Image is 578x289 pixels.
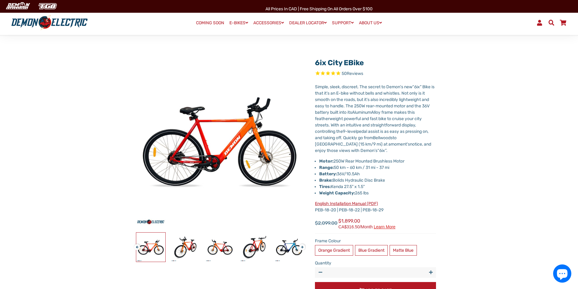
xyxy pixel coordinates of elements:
strong: Weight Capacity: [319,190,355,196]
strong: Battery: [319,171,337,176]
strong: Brake: [319,178,333,183]
li: Kenda 27.5" x 1.5" [319,183,436,190]
inbox-online-store-chat: Shopify online store chat [551,264,573,284]
span: Aluminum [352,110,371,115]
span: 6ix [379,148,385,153]
strong: Range: [319,165,334,170]
a: English Installation Manual (PDF) [315,201,378,206]
img: 6ix City eBike - Demon Electric [171,233,200,262]
span: pedal assist is as easy as pressing on, and taking off. Quickly go from [315,129,428,140]
span: s an E-bike without bells and whistles. Not only is it smooth on the roads, but it [315,91,425,102]
a: 6ix City eBike [315,59,364,67]
span: moment's [391,142,410,147]
span: s also incredibly lightweight and easy to handle. The 250W rear-mounted motor and the 36V battery... [315,97,430,115]
label: Frame Colour [315,238,436,244]
img: 6ix City eBike - Demon Electric [205,233,235,262]
label: Quantity [315,260,436,266]
span: Alloy frame makes this featherweight powerful and fast bike to cruise your city streets. With an ... [315,110,422,134]
label: Blue Gradient [355,245,388,256]
p: PEB-18-20 | PEB-18-22 | PEB-18-29 [315,200,436,213]
a: SUPPORT [330,18,356,27]
img: TGB Canada [35,1,60,11]
span: Simple, sleek, discreet. The secret to Demon's new [315,84,412,89]
span: 6ix" Bike is that it [315,84,434,96]
span: $1,899.00 [338,217,395,229]
a: DEALER LOCATOR [287,18,329,27]
span: . [386,148,387,153]
li: 50 km – 60 km / 31 mi - 37 mi [319,164,436,171]
span: Rated 4.8 out of 5 stars 50 reviews [315,70,436,77]
span: to [GEOGRAPHIC_DATA] (15 km/9 mi) at a [315,135,397,147]
button: Next [299,241,303,248]
a: E-BIKES [227,18,250,27]
img: 6ix City eBike - Demon Electric [275,233,304,262]
label: Orange Gradient [315,245,353,256]
a: ABOUT US [357,18,384,27]
span: 50 reviews [342,71,363,76]
img: Demon Electric logo [9,15,90,31]
span: s [375,148,377,153]
img: Demon Electric [3,1,32,11]
img: 6ix City eBike - Demon Electric [136,233,165,262]
span: ” [385,148,386,153]
input: quantity [315,267,436,278]
span: “ [377,148,379,153]
strong: Motor: [319,159,333,164]
a: ACCESSORIES [251,18,286,27]
li: 250W Rear Mounted Brushless Motor [319,158,436,164]
li: 265 lbs [319,190,436,196]
strong: Tires: [319,184,331,189]
span: All Prices in CAD | Free shipping on all orders over $100 [265,6,373,12]
label: Matte Blue [390,245,417,256]
img: 6ix City eBike - Demon Electric [240,233,269,262]
button: Previous [134,241,138,248]
button: Increase item quantity by one [425,267,436,278]
span: ’ [367,97,367,102]
span: ’ [374,148,375,153]
span: ’ [326,91,327,96]
li: 36V/10.5Ah [319,171,436,177]
span: “ [412,84,414,89]
a: COMING SOON [194,19,226,27]
span: $2,099.00 [315,220,337,227]
span: 9-level [343,129,357,134]
button: Reduce item quantity by one [315,267,326,278]
span: notice, and enjoy those views with Demon [315,142,431,153]
span: Bellwoods [373,135,393,140]
span: Reviews [347,71,363,76]
li: Bolids Hydraulic Disc Brake [319,177,436,183]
